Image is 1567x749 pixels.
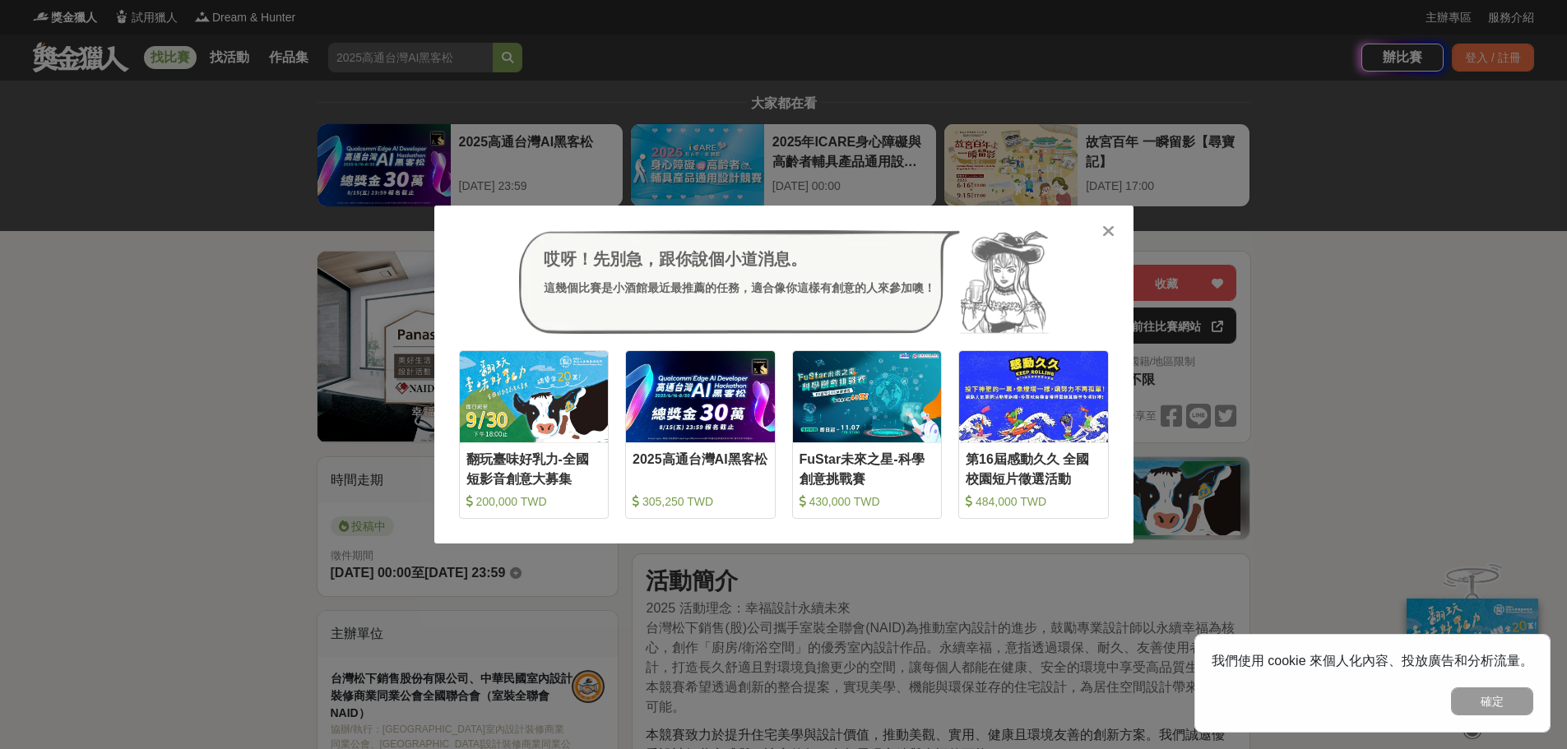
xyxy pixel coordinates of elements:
[625,350,776,519] a: Cover Image2025高通台灣AI黑客松 305,250 TWD
[460,351,609,442] img: Cover Image
[1212,654,1533,668] span: 我們使用 cookie 來個人化內容、投放廣告和分析流量。
[626,351,775,442] img: Cover Image
[459,350,610,519] a: Cover Image翻玩臺味好乳力-全國短影音創意大募集 200,000 TWD
[633,493,768,510] div: 305,250 TWD
[633,450,768,487] div: 2025高通台灣AI黑客松
[793,351,942,442] img: Cover Image
[800,450,935,487] div: FuStar未來之星-科學創意挑戰賽
[960,230,1049,334] img: Avatar
[1451,687,1533,715] button: 確定
[966,493,1101,510] div: 484,000 TWD
[792,350,943,519] a: Cover ImageFuStar未來之星-科學創意挑戰賽 430,000 TWD
[800,493,935,510] div: 430,000 TWD
[466,450,602,487] div: 翻玩臺味好乳力-全國短影音創意大募集
[959,351,1108,442] img: Cover Image
[544,247,935,271] div: 哎呀！先別急，跟你說個小道消息。
[966,450,1101,487] div: 第16屆感動久久 全國校園短片徵選活動
[544,280,935,297] div: 這幾個比賽是小酒館最近最推薦的任務，適合像你這樣有創意的人來參加噢！
[466,493,602,510] div: 200,000 TWD
[958,350,1109,519] a: Cover Image第16屆感動久久 全國校園短片徵選活動 484,000 TWD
